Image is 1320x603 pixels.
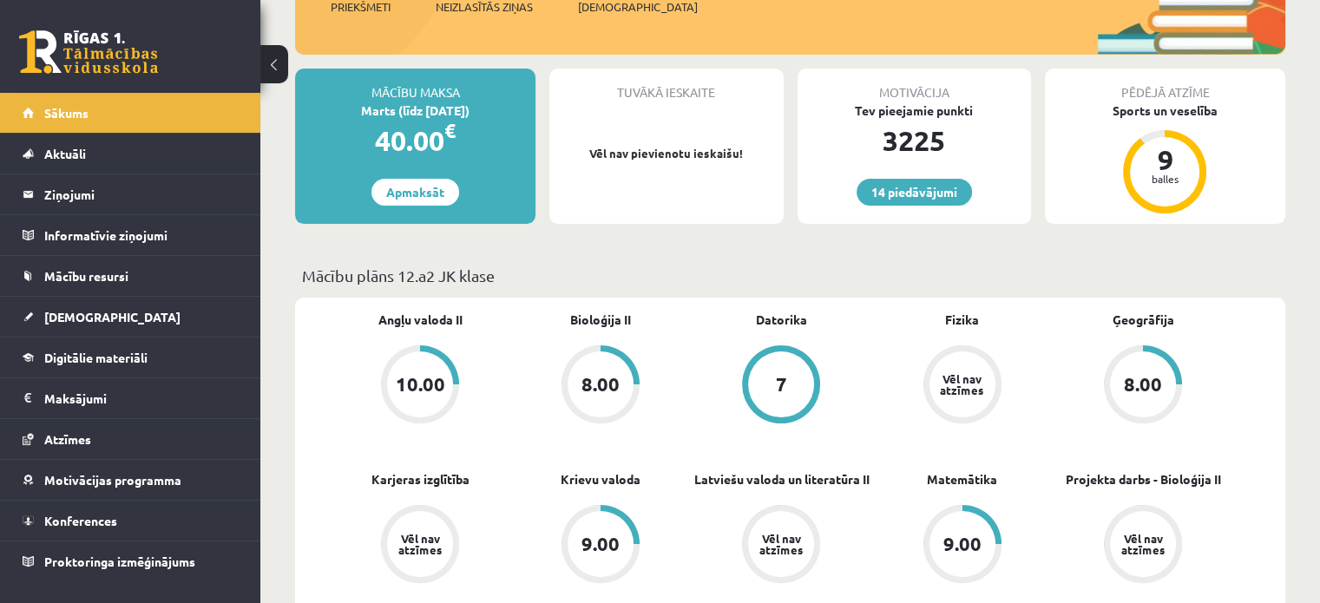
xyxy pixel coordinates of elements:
[510,505,691,587] a: 9.00
[23,419,239,459] a: Atzīmes
[44,215,239,255] legend: Informatīvie ziņojumi
[570,311,631,329] a: Bioloģija II
[1112,311,1173,329] a: Ģeogrāfija
[302,264,1278,287] p: Mācību plāns 12.a2 JK klase
[1053,345,1233,427] a: 8.00
[23,174,239,214] a: Ziņojumi
[558,145,774,162] p: Vēl nav pievienotu ieskaišu!
[561,470,640,488] a: Krievu valoda
[1045,69,1285,102] div: Pēdējā atzīme
[23,215,239,255] a: Informatīvie ziņojumi
[872,345,1053,427] a: Vēl nav atzīmes
[1045,102,1285,216] a: Sports un veselība 9 balles
[44,146,86,161] span: Aktuāli
[776,375,787,394] div: 7
[23,93,239,133] a: Sākums
[581,534,620,554] div: 9.00
[44,350,148,365] span: Digitālie materiāli
[549,69,783,102] div: Tuvākā ieskaite
[23,378,239,418] a: Maksājumi
[857,179,972,206] a: 14 piedāvājumi
[691,505,871,587] a: Vēl nav atzīmes
[44,472,181,488] span: Motivācijas programma
[23,134,239,174] a: Aktuāli
[691,345,871,427] a: 7
[1065,470,1220,488] a: Projekta darbs - Bioloģija II
[378,311,463,329] a: Angļu valoda II
[23,297,239,337] a: [DEMOGRAPHIC_DATA]
[44,309,181,324] span: [DEMOGRAPHIC_DATA]
[798,120,1031,161] div: 3225
[44,378,239,418] legend: Maksājumi
[44,431,91,447] span: Atzīmes
[396,375,445,394] div: 10.00
[798,69,1031,102] div: Motivācija
[44,105,89,121] span: Sākums
[44,554,195,569] span: Proktoringa izmēģinājums
[23,338,239,377] a: Digitālie materiāli
[1053,505,1233,587] a: Vēl nav atzīmes
[330,505,510,587] a: Vēl nav atzīmes
[19,30,158,74] a: Rīgas 1. Tālmācības vidusskola
[798,102,1031,120] div: Tev pieejamie punkti
[945,311,979,329] a: Fizika
[757,533,805,555] div: Vēl nav atzīmes
[1045,102,1285,120] div: Sports un veselība
[510,345,691,427] a: 8.00
[693,470,869,488] a: Latviešu valoda un literatūra II
[1139,174,1191,184] div: balles
[295,69,535,102] div: Mācību maksa
[295,120,535,161] div: 40.00
[295,102,535,120] div: Marts (līdz [DATE])
[396,533,444,555] div: Vēl nav atzīmes
[943,534,982,554] div: 9.00
[872,505,1053,587] a: 9.00
[23,460,239,500] a: Motivācijas programma
[23,541,239,581] a: Proktoringa izmēģinājums
[1139,146,1191,174] div: 9
[371,470,470,488] a: Karjeras izglītība
[938,373,987,396] div: Vēl nav atzīmes
[23,256,239,296] a: Mācību resursi
[581,375,620,394] div: 8.00
[23,501,239,541] a: Konferences
[371,179,459,206] a: Apmaksāt
[1124,375,1162,394] div: 8.00
[927,470,997,488] a: Matemātika
[756,311,807,329] a: Datorika
[330,345,510,427] a: 10.00
[44,174,239,214] legend: Ziņojumi
[44,513,117,528] span: Konferences
[1119,533,1167,555] div: Vēl nav atzīmes
[444,118,456,143] span: €
[44,268,128,284] span: Mācību resursi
